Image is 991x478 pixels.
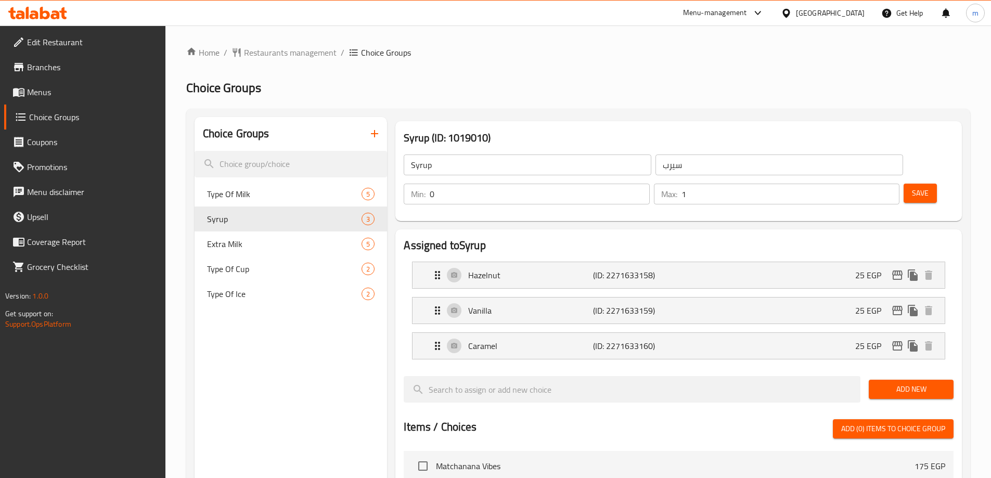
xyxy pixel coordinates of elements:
[412,455,434,477] span: Select choice
[207,188,362,200] span: Type Of Milk
[413,333,945,359] div: Expand
[29,111,157,123] span: Choice Groups
[362,288,375,300] div: Choices
[195,182,388,206] div: Type Of Milk5
[361,46,411,59] span: Choice Groups
[224,46,227,59] li: /
[362,214,374,224] span: 3
[413,298,945,324] div: Expand
[4,254,165,279] a: Grocery Checklist
[921,338,936,354] button: delete
[207,263,362,275] span: Type Of Cup
[27,136,157,148] span: Coupons
[905,338,921,354] button: duplicate
[411,188,426,200] p: Min:
[4,130,165,154] a: Coupons
[341,46,344,59] li: /
[27,261,157,273] span: Grocery Checklist
[4,80,165,105] a: Menus
[244,46,337,59] span: Restaurants management
[855,269,890,281] p: 25 EGP
[186,46,220,59] a: Home
[27,161,157,173] span: Promotions
[362,188,375,200] div: Choices
[186,76,261,99] span: Choice Groups
[195,281,388,306] div: Type Of Ice2
[905,267,921,283] button: duplicate
[890,267,905,283] button: edit
[593,269,676,281] p: (ID: 2271633158)
[855,340,890,352] p: 25 EGP
[195,151,388,177] input: search
[5,307,53,320] span: Get support on:
[921,303,936,318] button: delete
[972,7,979,19] span: m
[27,86,157,98] span: Menus
[404,293,954,328] li: Expand
[855,304,890,317] p: 25 EGP
[4,229,165,254] a: Coverage Report
[593,340,676,352] p: (ID: 2271633160)
[796,7,865,19] div: [GEOGRAPHIC_DATA]
[404,419,477,435] h2: Items / Choices
[5,317,71,331] a: Support.OpsPlatform
[186,46,970,59] nav: breadcrumb
[593,304,676,317] p: (ID: 2271633159)
[404,238,954,253] h2: Assigned to Syrup
[869,380,954,399] button: Add New
[436,460,915,472] span: Matchanana Vibes
[195,231,388,256] div: Extra Milk5
[231,46,337,59] a: Restaurants management
[207,238,362,250] span: Extra Milk
[468,340,593,352] p: Caramel
[404,257,954,293] li: Expand
[683,7,747,19] div: Menu-management
[27,61,157,73] span: Branches
[413,262,945,288] div: Expand
[362,239,374,249] span: 5
[362,289,374,299] span: 2
[661,188,677,200] p: Max:
[27,211,157,223] span: Upsell
[4,179,165,204] a: Menu disclaimer
[404,130,954,146] h3: Syrup (ID: 1019010)
[890,338,905,354] button: edit
[404,376,860,403] input: search
[362,263,375,275] div: Choices
[27,36,157,48] span: Edit Restaurant
[904,184,937,203] button: Save
[27,236,157,248] span: Coverage Report
[905,303,921,318] button: duplicate
[921,267,936,283] button: delete
[890,303,905,318] button: edit
[362,238,375,250] div: Choices
[195,256,388,281] div: Type Of Cup2
[207,213,362,225] span: Syrup
[4,105,165,130] a: Choice Groups
[915,460,945,472] p: 175 EGP
[195,206,388,231] div: Syrup3
[833,419,954,438] button: Add (0) items to choice group
[203,126,269,141] h2: Choice Groups
[362,189,374,199] span: 5
[5,289,31,303] span: Version:
[4,30,165,55] a: Edit Restaurant
[4,154,165,179] a: Promotions
[27,186,157,198] span: Menu disclaimer
[207,288,362,300] span: Type Of Ice
[4,55,165,80] a: Branches
[912,187,929,200] span: Save
[32,289,48,303] span: 1.0.0
[877,383,945,396] span: Add New
[362,213,375,225] div: Choices
[362,264,374,274] span: 2
[468,304,593,317] p: Vanilla
[404,328,954,364] li: Expand
[468,269,593,281] p: Hazelnut
[4,204,165,229] a: Upsell
[841,422,945,435] span: Add (0) items to choice group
